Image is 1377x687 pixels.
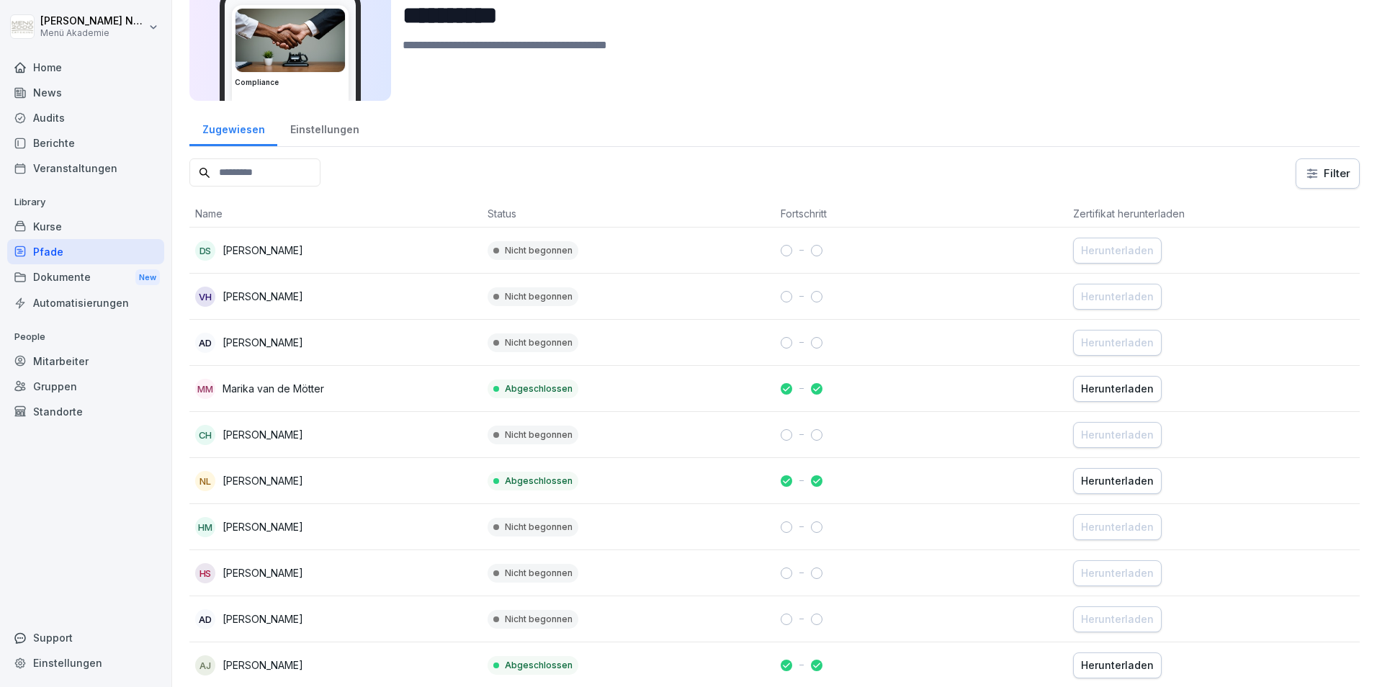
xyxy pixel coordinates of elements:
div: Herunterladen [1081,335,1154,351]
button: Herunterladen [1073,376,1162,402]
p: [PERSON_NAME] [223,427,303,442]
th: Zertifikat herunterladen [1067,200,1360,228]
p: Abgeschlossen [505,659,573,672]
p: Menü Akademie [40,28,145,38]
img: f7m8v62ee7n5nq2sscivbeev.png [236,9,345,72]
button: Herunterladen [1073,238,1162,264]
a: Einstellungen [7,650,164,675]
a: Home [7,55,164,80]
a: Berichte [7,130,164,156]
div: Herunterladen [1081,473,1154,489]
div: NL [195,471,215,491]
p: Nicht begonnen [505,290,573,303]
p: Nicht begonnen [505,521,573,534]
div: HM [195,517,215,537]
p: [PERSON_NAME] Nee [40,15,145,27]
a: Pfade [7,239,164,264]
a: DokumenteNew [7,264,164,291]
a: Automatisierungen [7,290,164,315]
a: Gruppen [7,374,164,399]
div: DS [195,241,215,261]
p: Abgeschlossen [505,382,573,395]
a: News [7,80,164,105]
div: CH [195,425,215,445]
p: [PERSON_NAME] [223,657,303,673]
div: AD [195,609,215,629]
div: HS [195,563,215,583]
div: Herunterladen [1081,289,1154,305]
div: Herunterladen [1081,381,1154,397]
p: [PERSON_NAME] [223,473,303,488]
button: Herunterladen [1073,284,1162,310]
a: Zugewiesen [189,109,277,146]
button: Herunterladen [1073,652,1162,678]
th: Name [189,200,482,228]
p: [PERSON_NAME] [223,611,303,627]
div: Herunterladen [1081,519,1154,535]
div: AJ [195,655,215,675]
p: [PERSON_NAME] [223,335,303,350]
p: Nicht begonnen [505,428,573,441]
button: Herunterladen [1073,560,1162,586]
button: Herunterladen [1073,468,1162,494]
th: Fortschritt [775,200,1067,228]
button: Herunterladen [1073,422,1162,448]
p: Abgeschlossen [505,475,573,488]
button: Herunterladen [1073,330,1162,356]
button: Herunterladen [1073,514,1162,540]
th: Status [482,200,774,228]
a: Audits [7,105,164,130]
div: Herunterladen [1081,657,1154,673]
div: New [135,269,160,286]
div: AD [195,333,215,353]
p: Marika van de Mötter [223,381,324,396]
div: Herunterladen [1081,243,1154,259]
p: Library [7,191,164,214]
h3: Compliance [235,77,346,88]
p: Nicht begonnen [505,244,573,257]
p: [PERSON_NAME] [223,519,303,534]
a: Einstellungen [277,109,372,146]
a: Kurse [7,214,164,239]
a: Mitarbeiter [7,349,164,374]
a: Veranstaltungen [7,156,164,181]
p: Nicht begonnen [505,613,573,626]
div: MM [195,379,215,399]
div: Dokumente [7,264,164,291]
div: Filter [1305,166,1350,181]
p: Nicht begonnen [505,336,573,349]
a: Standorte [7,399,164,424]
div: VH [195,287,215,307]
div: Herunterladen [1081,565,1154,581]
p: [PERSON_NAME] [223,243,303,258]
div: Support [7,625,164,650]
p: [PERSON_NAME] [223,565,303,580]
div: Herunterladen [1081,611,1154,627]
p: People [7,325,164,349]
button: Filter [1296,159,1359,188]
button: Herunterladen [1073,606,1162,632]
p: Nicht begonnen [505,567,573,580]
div: Herunterladen [1081,427,1154,443]
p: [PERSON_NAME] [223,289,303,304]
